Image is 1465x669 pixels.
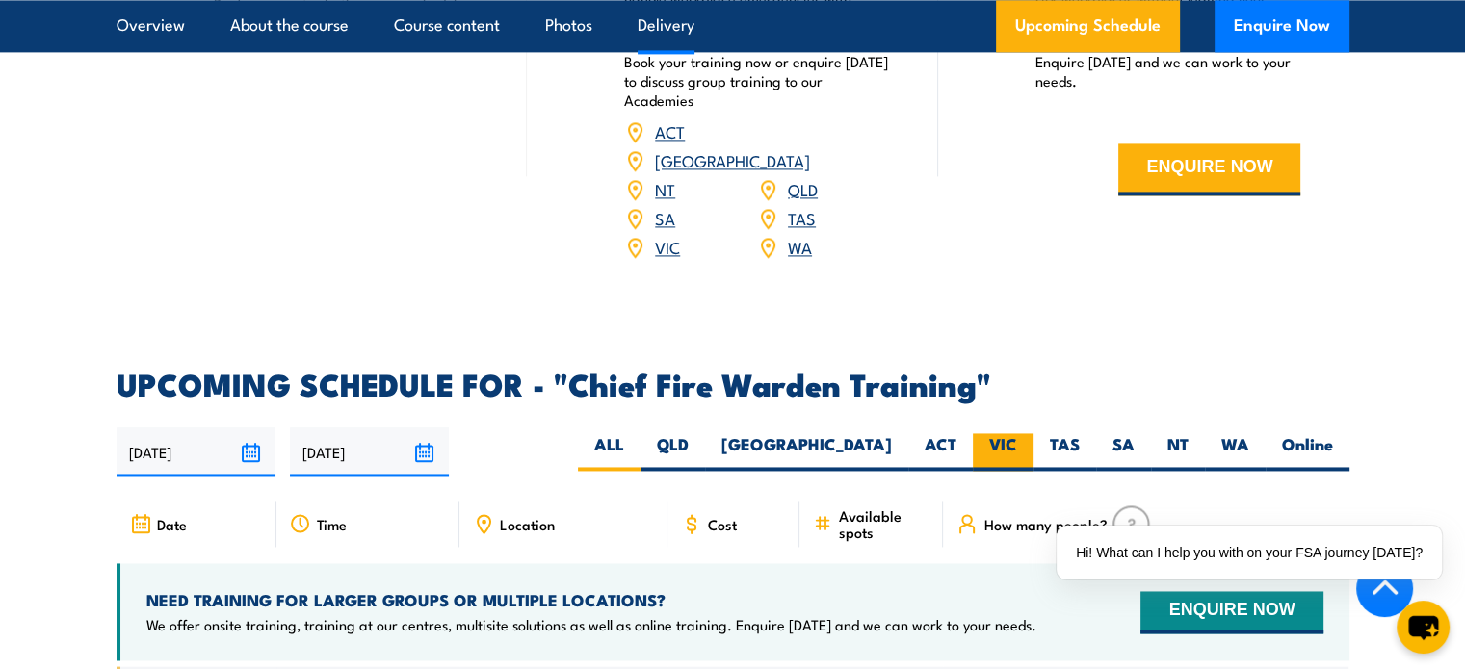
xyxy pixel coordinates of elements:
[788,206,816,229] a: TAS
[641,433,705,471] label: QLD
[146,615,1036,634] p: We offer onsite training, training at our centres, multisite solutions as well as online training...
[655,206,675,229] a: SA
[655,235,680,258] a: VIC
[500,516,555,532] span: Location
[788,177,818,200] a: QLD
[788,235,812,258] a: WA
[157,516,187,532] span: Date
[1033,433,1096,471] label: TAS
[117,370,1349,397] h2: UPCOMING SCHEDULE FOR - "Chief Fire Warden Training"
[1151,433,1205,471] label: NT
[317,516,347,532] span: Time
[1118,143,1300,195] button: ENQUIRE NOW
[655,148,810,171] a: [GEOGRAPHIC_DATA]
[578,433,641,471] label: ALL
[838,507,929,540] span: Available spots
[290,427,449,476] input: To date
[655,119,685,142] a: ACT
[1057,526,1442,579] div: Hi! What can I help you with on your FSA journey [DATE]?
[146,589,1036,610] h4: NEED TRAINING FOR LARGER GROUPS OR MULTIPLE LOCATIONS?
[117,427,275,476] input: From date
[1140,591,1322,633] button: ENQUIRE NOW
[705,433,908,471] label: [GEOGRAPHIC_DATA]
[1096,433,1151,471] label: SA
[624,52,890,110] p: Book your training now or enquire [DATE] to discuss group training to our Academies
[908,433,973,471] label: ACT
[1397,601,1450,654] button: chat-button
[1035,52,1301,90] p: Enquire [DATE] and we can work to your needs.
[1205,433,1266,471] label: WA
[708,516,737,532] span: Cost
[973,433,1033,471] label: VIC
[983,516,1107,532] span: How many people?
[1266,433,1349,471] label: Online
[655,177,675,200] a: NT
